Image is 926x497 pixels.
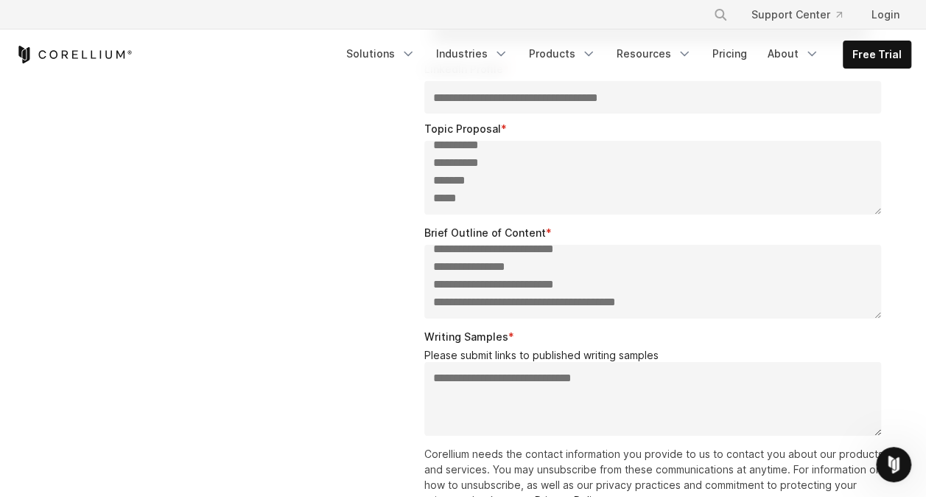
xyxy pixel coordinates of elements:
[337,41,911,69] div: Navigation Menu
[707,1,734,28] button: Search
[843,41,911,68] a: Free Trial
[704,41,756,67] a: Pricing
[424,349,888,362] legend: Please submit links to published writing samples
[520,41,605,67] a: Products
[759,41,828,67] a: About
[427,41,517,67] a: Industries
[424,122,501,135] span: Topic Proposal
[424,330,508,343] span: Writing Samples
[740,1,854,28] a: Support Center
[15,46,133,63] a: Corellium Home
[608,41,701,67] a: Resources
[876,447,911,482] iframe: Intercom live chat
[424,226,546,239] span: Brief Outline of Content
[860,1,911,28] a: Login
[695,1,911,28] div: Navigation Menu
[337,41,424,67] a: Solutions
